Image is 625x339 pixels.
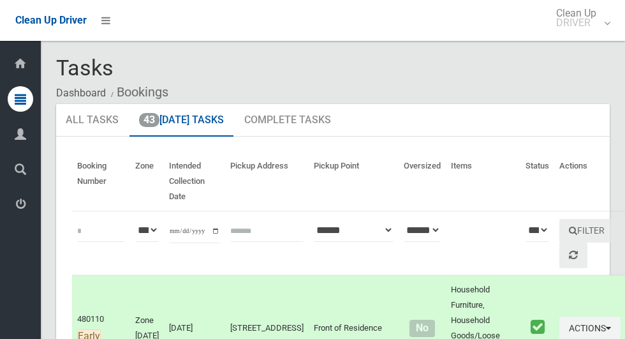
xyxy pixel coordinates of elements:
span: Tasks [56,55,114,80]
a: Clean Up Driver [15,11,87,30]
th: Pickup Point [309,152,399,211]
th: Status [520,152,554,211]
a: Dashboard [56,87,106,99]
th: Zone [130,152,164,211]
span: Clean Up [550,8,609,27]
button: Filter [559,219,614,243]
th: Booking Number [72,152,130,211]
th: Intended Collection Date [164,152,225,211]
th: Pickup Address [225,152,309,211]
a: 43[DATE] Tasks [129,104,233,137]
i: Booking marked as collected. [531,319,545,335]
th: Items [446,152,520,211]
li: Bookings [108,80,168,104]
span: 43 [139,113,159,127]
a: All Tasks [56,104,128,137]
small: DRIVER [556,18,596,27]
span: No [409,320,434,337]
h4: Normal sized [404,323,441,334]
th: Oversized [399,152,446,211]
span: Clean Up Driver [15,14,87,26]
a: Complete Tasks [235,104,341,137]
